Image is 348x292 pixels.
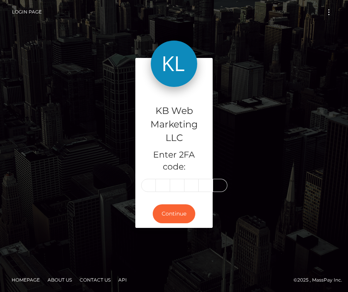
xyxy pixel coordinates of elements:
h4: KB Web Marketing LLC [141,104,207,144]
a: API [115,274,130,286]
a: Login Page [12,4,42,20]
a: About Us [44,274,75,286]
button: Continue [153,204,195,223]
h5: Enter 2FA code: [141,149,207,173]
div: © 2025 , MassPay Inc. [6,276,342,284]
img: KB Web Marketing LLC [151,41,197,87]
a: Contact Us [77,274,114,286]
button: Toggle navigation [322,7,336,17]
a: Homepage [9,274,43,286]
